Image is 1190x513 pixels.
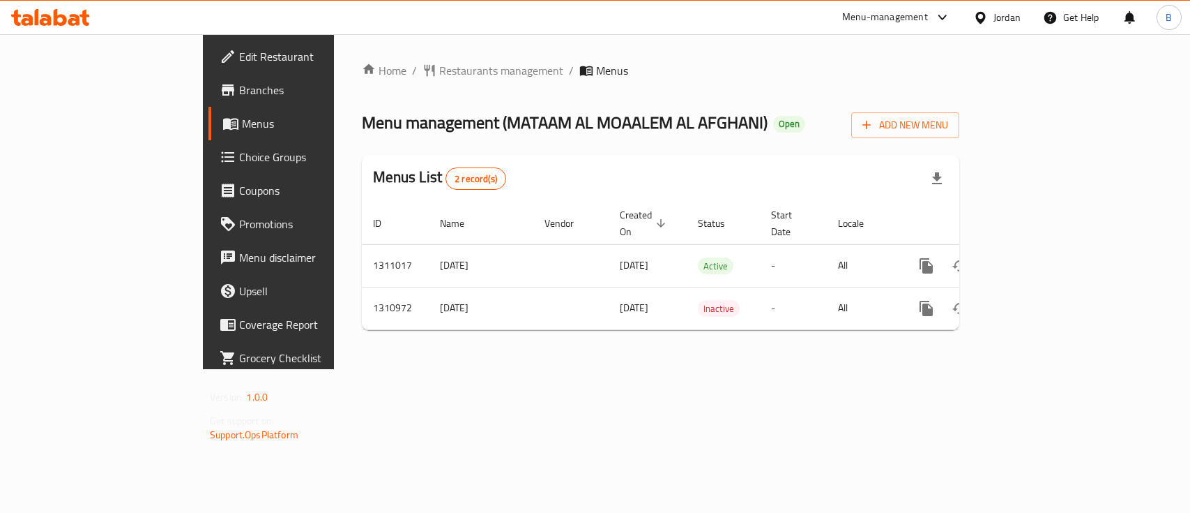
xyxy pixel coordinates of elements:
a: Promotions [208,207,402,241]
a: Edit Restaurant [208,40,402,73]
button: more [910,292,943,325]
span: ID [373,215,399,232]
a: Menus [208,107,402,140]
li: / [412,62,417,79]
td: - [760,244,827,287]
span: Choice Groups [239,149,390,165]
a: Restaurants management [422,62,563,79]
a: Support.OpsPlatform [210,426,298,444]
div: Inactive [698,300,740,317]
li: / [569,62,574,79]
span: [DATE] [620,256,648,274]
span: Menu management ( MATAAM AL MOAALEM AL AFGHANI ) [362,107,768,138]
div: Open [773,116,805,133]
a: Choice Groups [208,140,402,174]
span: Menu disclaimer [239,249,390,266]
span: Branches [239,82,390,98]
a: Coupons [208,174,402,207]
div: Total records count [445,168,506,190]
button: Add New Menu [851,112,959,138]
span: Name [440,215,482,232]
span: Get support on: [210,412,274,430]
div: Jordan [993,10,1021,25]
h2: Menus List [373,167,506,190]
td: [DATE] [429,244,533,287]
span: [DATE] [620,299,648,317]
span: Edit Restaurant [239,48,390,65]
div: Menu-management [842,9,928,26]
span: Vendor [544,215,592,232]
a: Upsell [208,274,402,308]
a: Coverage Report [208,308,402,341]
td: All [827,244,899,287]
span: Menus [242,115,390,132]
span: Grocery Checklist [239,350,390,366]
button: Change Status [943,249,977,283]
button: more [910,249,943,283]
td: - [760,287,827,329]
span: Active [698,258,733,274]
span: Start Date [771,207,810,240]
span: Created On [620,207,670,240]
span: Status [698,215,743,232]
a: Branches [208,73,402,107]
span: Promotions [239,216,390,232]
a: Grocery Checklist [208,341,402,375]
span: 1.0.0 [246,388,268,406]
td: All [827,287,899,329]
span: Coverage Report [239,316,390,333]
span: Menus [596,62,628,79]
div: Active [698,258,733,274]
span: Add New Menu [862,117,948,134]
a: Menu disclaimer [208,241,402,274]
div: Export file [920,162,954,195]
span: Restaurants management [439,62,563,79]
span: B [1166,10,1172,25]
nav: breadcrumb [362,62,959,79]
span: Locale [838,215,882,232]
td: [DATE] [429,287,533,329]
button: Change Status [943,292,977,325]
table: enhanced table [362,202,1055,330]
span: Open [773,118,805,130]
span: Coupons [239,182,390,199]
span: Inactive [698,301,740,317]
th: Actions [899,202,1055,245]
span: Version: [210,388,244,406]
span: Upsell [239,283,390,299]
span: 2 record(s) [446,172,505,186]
